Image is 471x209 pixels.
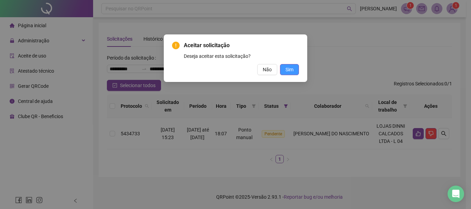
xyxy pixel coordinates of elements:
button: Sim [280,64,299,75]
button: Não [257,64,277,75]
span: Aceitar solicitação [184,41,299,50]
span: Sim [285,66,293,73]
span: exclamation-circle [172,42,180,49]
div: Open Intercom Messenger [448,186,464,202]
span: Não [263,66,272,73]
div: Deseja aceitar esta solicitação? [184,52,299,60]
